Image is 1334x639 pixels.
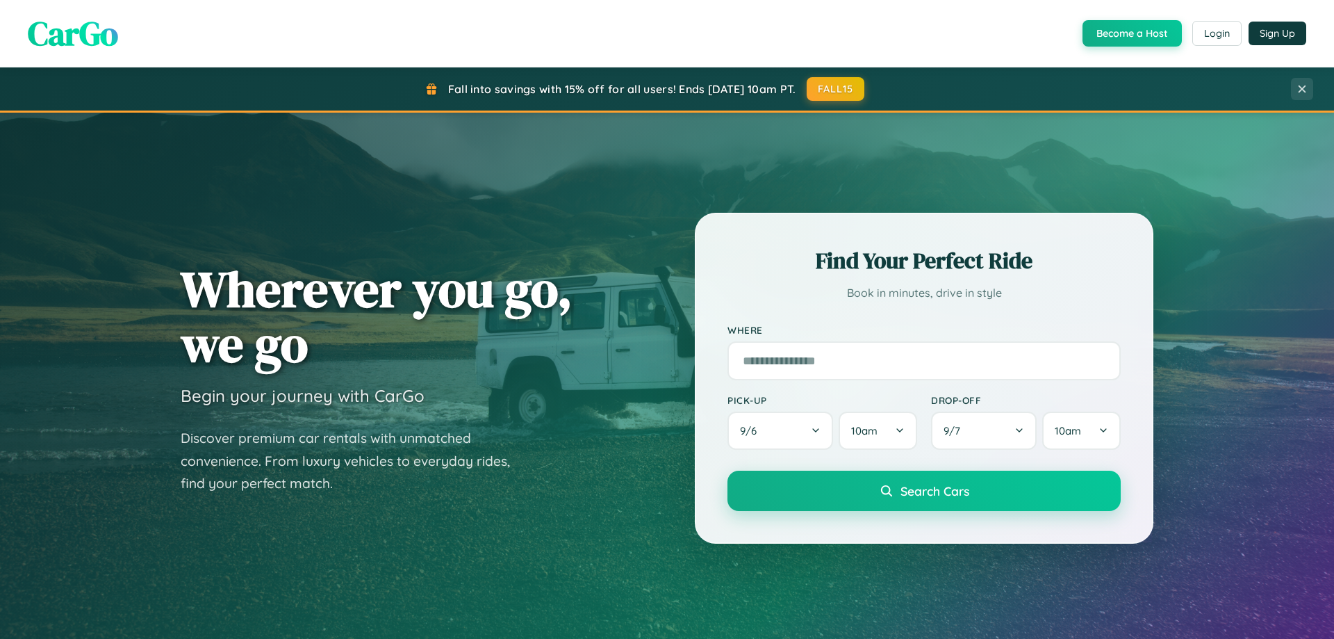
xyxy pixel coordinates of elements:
[181,385,425,406] h3: Begin your journey with CarGo
[740,424,764,437] span: 9 / 6
[727,283,1121,303] p: Book in minutes, drive in style
[181,427,528,495] p: Discover premium car rentals with unmatched convenience. From luxury vehicles to everyday rides, ...
[1082,20,1182,47] button: Become a Host
[900,483,969,499] span: Search Cars
[727,324,1121,336] label: Where
[727,412,833,450] button: 9/6
[727,471,1121,511] button: Search Cars
[1042,412,1121,450] button: 10am
[727,245,1121,276] h2: Find Your Perfect Ride
[28,10,118,56] span: CarGo
[1249,22,1306,45] button: Sign Up
[944,424,967,437] span: 9 / 7
[448,82,796,96] span: Fall into savings with 15% off for all users! Ends [DATE] 10am PT.
[839,412,917,450] button: 10am
[1192,21,1242,46] button: Login
[931,412,1037,450] button: 9/7
[851,424,878,437] span: 10am
[1055,424,1081,437] span: 10am
[931,394,1121,406] label: Drop-off
[727,394,917,406] label: Pick-up
[807,77,865,101] button: FALL15
[181,261,573,371] h1: Wherever you go, we go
